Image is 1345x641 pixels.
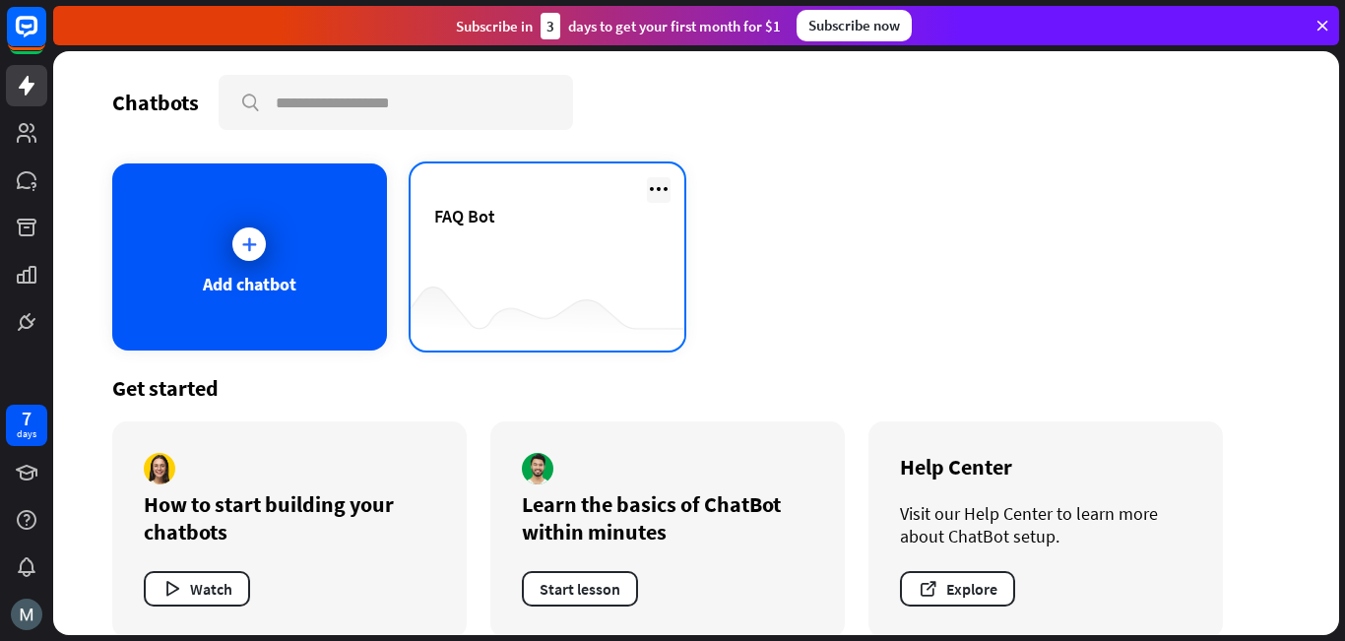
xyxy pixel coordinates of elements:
button: Watch [144,571,250,607]
div: Chatbots [112,89,199,116]
div: Learn the basics of ChatBot within minutes [522,490,813,545]
button: Start lesson [522,571,638,607]
img: author [144,453,175,484]
div: How to start building your chatbots [144,490,435,545]
div: 7 [22,410,32,427]
a: 7 days [6,405,47,446]
div: Subscribe in days to get your first month for $1 [456,13,781,39]
div: Visit our Help Center to learn more about ChatBot setup. [900,502,1191,547]
div: 3 [541,13,560,39]
div: Get started [112,374,1280,402]
img: author [522,453,553,484]
div: days [17,427,36,441]
div: Help Center [900,453,1191,481]
button: Explore [900,571,1015,607]
div: Subscribe now [797,10,912,41]
button: Open LiveChat chat widget [16,8,75,67]
div: Add chatbot [203,273,296,295]
span: FAQ Bot [434,205,495,227]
